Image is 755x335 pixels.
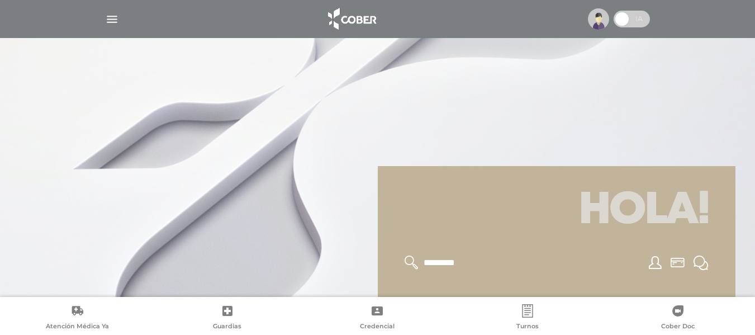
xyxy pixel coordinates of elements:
a: Turnos [453,304,603,333]
img: Cober_menu-lines-white.svg [105,12,119,26]
span: Turnos [516,322,539,332]
span: Guardias [213,322,241,332]
span: Cober Doc [661,322,695,332]
h1: Hola! [391,180,722,242]
a: Atención Médica Ya [2,304,153,333]
a: Guardias [153,304,303,333]
a: Credencial [302,304,453,333]
span: Credencial [360,322,395,332]
a: Cober Doc [602,304,753,333]
img: profile-placeholder.svg [588,8,609,30]
img: logo_cober_home-white.png [322,6,381,32]
span: Atención Médica Ya [46,322,109,332]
